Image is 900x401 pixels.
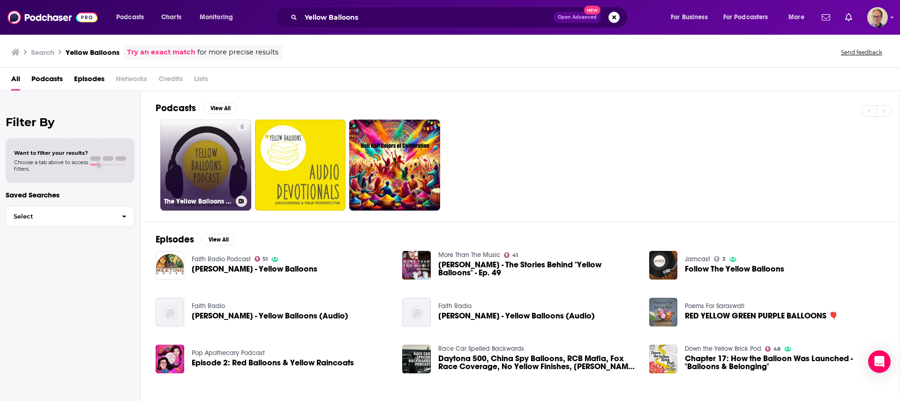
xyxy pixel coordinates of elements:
a: Down the Yellow Brick Pod [685,345,761,353]
span: 5 [240,123,244,132]
a: 3 [714,256,726,262]
h2: Filter By [6,115,135,129]
span: for more precise results [197,47,278,58]
img: Daytona 500, China Spy Balloons, RCB Mafia, Fox Race Coverage, No Yellow Finishes, Travis Pastran... [402,345,431,373]
h3: Yellow Balloons [66,48,120,57]
a: More Than The Music [438,251,500,259]
button: Open AdvancedNew [554,12,601,23]
a: David Dunn - The Stories Behind "Yellow Balloons" - Ep. 49 [438,261,638,277]
button: open menu [664,10,720,25]
div: Open Intercom Messenger [868,350,891,373]
a: Podcasts [31,71,63,91]
button: Select [6,206,135,227]
img: Dunn, Tim - Yellow Balloons [156,251,184,280]
span: 3 [722,257,726,261]
a: Episode 2: Red Balloons & Yellow Raincoats [192,359,354,367]
img: Follow The Yellow Balloons [649,251,678,280]
a: Pop Apothecary Podcast [192,349,265,357]
button: Show profile menu [867,7,888,28]
a: Dunn, David - Yellow Balloons (Audio) [192,312,348,320]
a: Follow The Yellow Balloons [685,265,784,273]
span: For Business [671,11,708,24]
span: More [788,11,804,24]
span: Daytona 500, China Spy Balloons, RCB Mafia, Fox Race Coverage, No Yellow Finishes, [PERSON_NAME],... [438,355,638,371]
span: 41 [512,253,518,257]
img: Dunn, Tim - Yellow Balloons (Audio) [402,298,431,326]
a: Try an exact match [127,47,195,58]
span: For Podcasters [723,11,768,24]
span: Select [6,213,114,219]
a: PodcastsView All [156,102,237,114]
h2: Episodes [156,234,194,245]
span: Credits [158,71,183,91]
span: Lists [194,71,208,91]
button: View All [202,234,235,245]
button: open menu [717,10,782,25]
span: 48 [773,347,780,351]
a: Faith Radio [438,302,472,310]
span: [PERSON_NAME] - The Stories Behind "Yellow Balloons" - Ep. 49 [438,261,638,277]
img: RED YELLOW GREEN PURPLE BALLOONS 🎈 [649,298,678,326]
img: David Dunn - The Stories Behind "Yellow Balloons" - Ep. 49 [402,251,431,280]
span: Monitoring [200,11,233,24]
a: Episodes [74,71,105,91]
h2: Podcasts [156,102,196,114]
input: Search podcasts, credits, & more... [301,10,554,25]
span: [PERSON_NAME] - Yellow Balloons (Audio) [438,312,595,320]
span: [PERSON_NAME] - Yellow Balloons [192,265,317,273]
button: open menu [193,10,245,25]
a: Daytona 500, China Spy Balloons, RCB Mafia, Fox Race Coverage, No Yellow Finishes, Travis Pastran... [438,355,638,371]
button: Send feedback [838,48,885,56]
span: 51 [262,257,268,261]
a: Show notifications dropdown [818,9,834,25]
a: Dunn, Tim - Yellow Balloons [192,265,317,273]
a: Chapter 17: How the Balloon Was Launched - "Balloons & Belonging" [685,355,885,371]
a: Faith Radio [192,302,225,310]
img: Episode 2: Red Balloons & Yellow Raincoats [156,345,184,373]
a: 41 [504,252,518,258]
a: 48 [765,346,780,352]
a: Show notifications dropdown [841,9,856,25]
a: Poems For Saraswati [685,302,744,310]
a: 5The Yellow Balloons Podcast [160,120,251,211]
img: Dunn, David - Yellow Balloons (Audio) [156,298,184,326]
a: All [11,71,20,91]
a: Jamcast [685,255,710,263]
p: Saved Searches [6,190,135,199]
button: open menu [110,10,156,25]
a: 5 [237,123,247,131]
span: Open Advanced [558,15,597,20]
button: View All [203,103,237,114]
a: RED YELLOW GREEN PURPLE BALLOONS 🎈 [685,312,839,320]
span: Want to filter your results? [14,150,88,156]
img: Chapter 17: How the Balloon Was Launched - "Balloons & Belonging" [649,345,678,373]
span: Networks [116,71,147,91]
a: Race Car Spelled Backwards [438,345,524,353]
a: Charts [155,10,187,25]
a: Dunn, Tim - Yellow Balloons (Audio) [438,312,595,320]
button: open menu [782,10,816,25]
span: Podcasts [116,11,144,24]
img: Podchaser - Follow, Share and Rate Podcasts [7,8,97,26]
h3: The Yellow Balloons Podcast [164,197,232,205]
span: Charts [161,11,181,24]
span: Logged in as tommy.lynch [867,7,888,28]
a: Faith Radio Podcast [192,255,251,263]
a: EpisodesView All [156,234,235,245]
a: 51 [255,256,268,262]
